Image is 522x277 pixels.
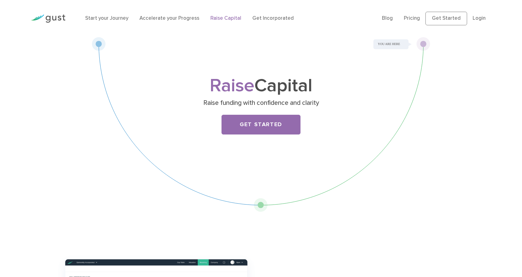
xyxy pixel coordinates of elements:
[142,99,381,107] p: Raise funding with confidence and clarity
[139,15,199,21] a: Accelerate your Progress
[85,15,128,21] a: Start your Journey
[382,15,393,21] a: Blog
[425,12,467,25] a: Get Started
[31,14,65,23] img: Gust Logo
[139,77,383,94] h1: Capital
[252,15,294,21] a: Get Incorporated
[222,115,300,134] a: Get Started
[210,15,241,21] a: Raise Capital
[210,75,255,97] span: Raise
[473,15,486,21] a: Login
[404,15,420,21] a: Pricing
